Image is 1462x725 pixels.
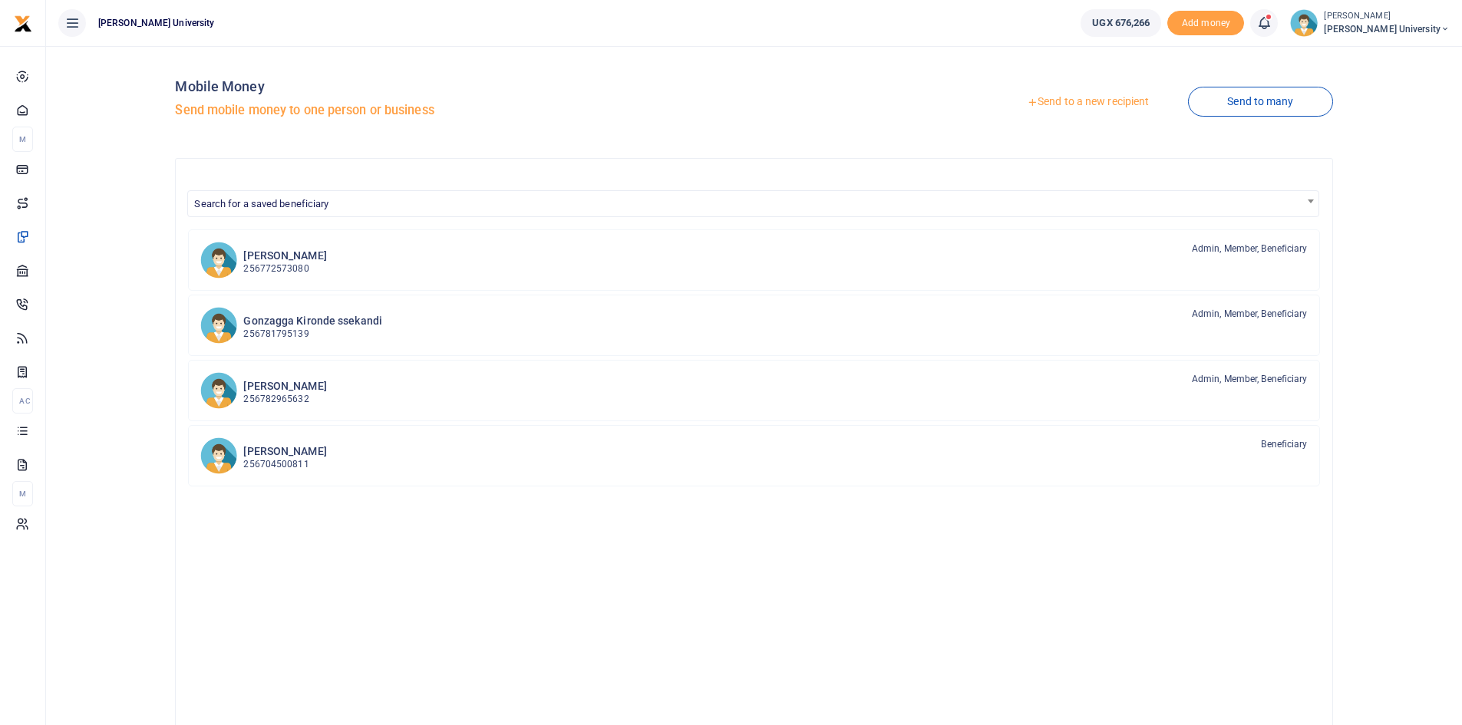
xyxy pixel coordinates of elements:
h4: Mobile Money [175,78,748,95]
p: 256704500811 [243,457,326,472]
h6: [PERSON_NAME] [243,380,326,393]
a: GKs Gonzagga Kironde ssekandi 256781795139 Admin, Member, Beneficiary [188,295,1319,356]
a: Add money [1167,16,1244,28]
img: GKs [200,307,237,344]
span: Search for a saved beneficiary [188,191,1318,215]
a: ScO [PERSON_NAME] 256782965632 Admin, Member, Beneficiary [188,360,1319,421]
a: NK [PERSON_NAME] 256704500811 Beneficiary [188,425,1319,486]
img: NK [200,437,237,474]
li: Wallet ballance [1074,9,1167,37]
li: Toup your wallet [1167,11,1244,36]
p: 256782965632 [243,392,326,407]
li: Ac [12,388,33,414]
h6: Gonzagga Kironde ssekandi [243,315,382,328]
li: M [12,481,33,506]
span: Search for a saved beneficiary [194,198,328,209]
img: ScO [200,372,237,409]
h6: [PERSON_NAME] [243,249,326,262]
a: UGX 676,266 [1081,9,1161,37]
span: [PERSON_NAME] University [92,16,220,30]
a: profile-user [PERSON_NAME] [PERSON_NAME] University [1290,9,1450,37]
a: PB [PERSON_NAME] 256772573080 Admin, Member, Beneficiary [188,229,1319,291]
h6: [PERSON_NAME] [243,445,326,458]
li: M [12,127,33,152]
img: profile-user [1290,9,1318,37]
span: [PERSON_NAME] University [1324,22,1450,36]
span: Search for a saved beneficiary [187,190,1318,217]
span: Admin, Member, Beneficiary [1192,372,1308,386]
a: logo-small logo-large logo-large [14,17,32,28]
span: Beneficiary [1261,437,1307,451]
p: 256772573080 [243,262,326,276]
small: [PERSON_NAME] [1324,10,1450,23]
a: Send to a new recipient [988,88,1188,116]
span: Admin, Member, Beneficiary [1192,307,1308,321]
img: logo-small [14,15,32,33]
span: UGX 676,266 [1092,15,1150,31]
p: 256781795139 [243,327,382,341]
img: PB [200,242,237,278]
span: Admin, Member, Beneficiary [1192,242,1308,255]
a: Send to many [1188,87,1332,117]
h5: Send mobile money to one person or business [175,103,748,118]
span: Add money [1167,11,1244,36]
